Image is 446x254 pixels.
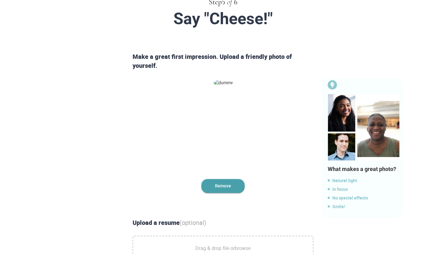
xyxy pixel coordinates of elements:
span: In focus [328,186,400,193]
img: dummy [213,80,233,86]
img: Bulb [328,94,400,160]
div: Make a great first impression. Upload a friendly photo of yourself. [130,52,316,70]
span: No special effects [328,194,400,202]
div: Upload a resume [130,218,316,227]
span: Remove [201,179,245,193]
div: Say "Cheese!" [77,10,369,28]
div: What makes a great photo? [328,165,400,173]
span: (optional) [180,218,206,227]
img: Bulb [328,80,337,90]
button: dummy [201,179,245,193]
a: browse [235,245,251,252]
span: Smile! [328,203,400,210]
span: Natural light [328,177,400,184]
